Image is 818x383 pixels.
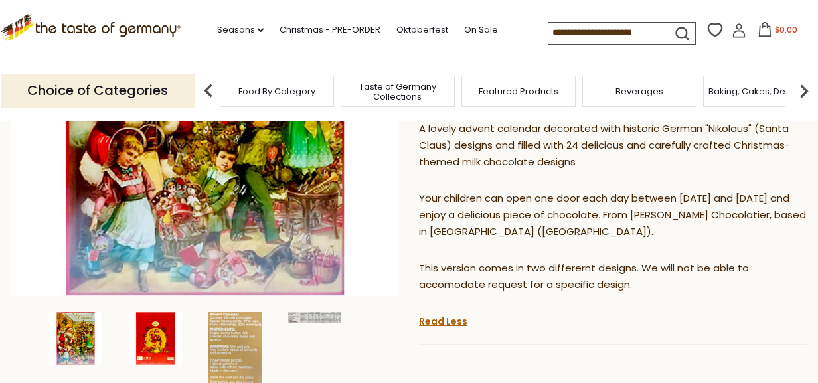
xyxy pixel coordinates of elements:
a: Baking, Cakes, Desserts [708,86,811,96]
span: $0.00 [775,24,797,35]
img: Heidel "Christmas Nostalgia" Chocolate Advent Calendar, 2.6 oz [49,312,102,365]
a: Taste of Germany Collections [345,82,451,102]
button: $0.00 [749,22,805,42]
a: Beverages [615,86,663,96]
p: Your children can open one door each day between [DATE] and [DATE] and enjoy a delicious piece of... [419,191,807,240]
a: Read Less [419,315,467,328]
a: Food By Category [238,86,315,96]
a: Christmas - PRE-ORDER [280,23,380,37]
img: previous arrow [195,78,222,104]
p: A lovely advent calendar decorated with historic German "Nikolaus" (Santa Claus) designs and fill... [419,121,807,171]
a: Oktoberfest [396,23,448,37]
a: On Sale [464,23,498,37]
img: next arrow [791,78,817,104]
img: Heidel "Christmas Nostalgia" Chocolate Advent Calendar, 2.6 oz [288,312,341,323]
a: Featured Products [479,86,558,96]
p: Choice of Categories [1,74,195,107]
p: This version comes in two differernt designs. We will not be able to accomodate request for a spe... [419,260,807,293]
a: Seasons [217,23,264,37]
img: Heidel "Christmas Nostalgia" Chocolate Advent Calendar, 2.6 oz [129,312,182,365]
